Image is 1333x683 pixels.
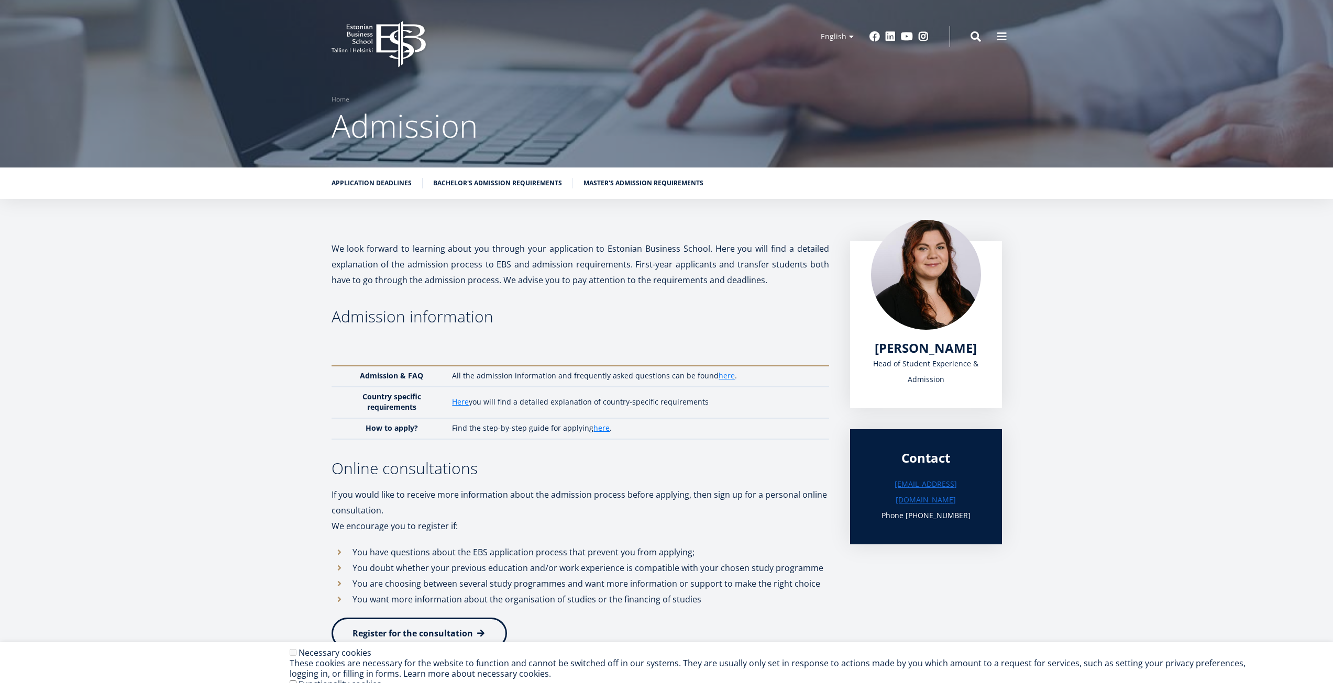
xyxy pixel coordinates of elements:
a: Linkedin [885,31,896,42]
span: Admission [332,104,478,147]
p: We look forward to learning about you through your application to Estonian Business School. Here ... [332,241,829,288]
p: Find the step-by-step guide for applying . [452,423,818,433]
div: Head of Student Experience & Admission [871,356,981,387]
strong: Country specific requirements [362,391,421,412]
a: [PERSON_NAME] [875,340,977,356]
a: Application deadlines [332,178,412,188]
div: Contact [871,450,981,466]
h3: Phone [PHONE_NUMBER] [871,508,981,523]
li: You want more information about the organisation of studies or the financing of studies [332,591,829,607]
a: Home [332,94,349,105]
h3: Admission information [332,309,829,324]
li: You have questions about the EBS application process that prevent you from applying; [332,544,829,560]
a: Youtube [901,31,913,42]
div: These cookies are necessary for the website to function and cannot be switched off in our systems... [290,658,1250,679]
span: [PERSON_NAME] [875,339,977,356]
strong: Admission & FAQ [360,371,423,380]
a: here [593,423,610,433]
li: You doubt whether your previous education and/or work experience is compatible with your chosen s... [332,560,829,576]
label: Necessary cookies [299,647,371,658]
h3: Online consultations [332,461,829,476]
a: Facebook [869,31,880,42]
span: Register for the consultation [352,628,473,639]
p: If you would like to receive more information about the admission process before applying, then s... [332,487,829,518]
a: Register for the consultation [332,618,507,649]
img: liina reimann [871,220,981,330]
td: All the admission information and frequently asked questions can be found . [447,366,829,387]
a: Master's admission requirements [583,178,703,188]
td: you will find a detailed explanation of country-specific requirements [447,387,829,418]
a: Instagram [918,31,929,42]
strong: How to apply? [366,423,418,433]
a: Here [452,397,469,407]
p: We encourage you to register if: [332,518,829,534]
a: [EMAIL_ADDRESS][DOMAIN_NAME] [871,476,981,508]
a: here [719,371,735,381]
li: You are choosing between several study programmes and want more information or support to make th... [332,576,829,591]
a: Bachelor's admission requirements [433,178,562,188]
